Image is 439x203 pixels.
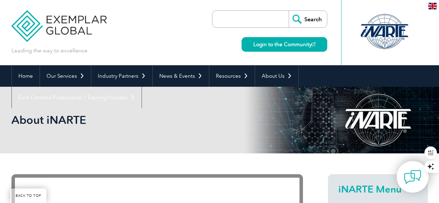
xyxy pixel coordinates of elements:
[11,47,87,54] p: Leading the way to excellence
[255,65,298,87] a: About Us
[10,188,47,203] a: BACK TO TOP
[338,184,417,195] h2: iNARTE Menu
[12,65,40,87] a: Home
[242,37,327,52] a: Login to the Community
[209,65,255,87] a: Resources
[404,168,421,186] img: contact-chat.png
[312,42,315,46] img: open_square.png
[11,115,303,126] h2: About iNARTE
[153,65,209,87] a: News & Events
[428,3,437,9] img: en
[12,87,142,108] a: Find Certified Professional / Training Provider
[40,65,91,87] a: Our Services
[91,65,152,87] a: Industry Partners
[289,11,327,27] input: Search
